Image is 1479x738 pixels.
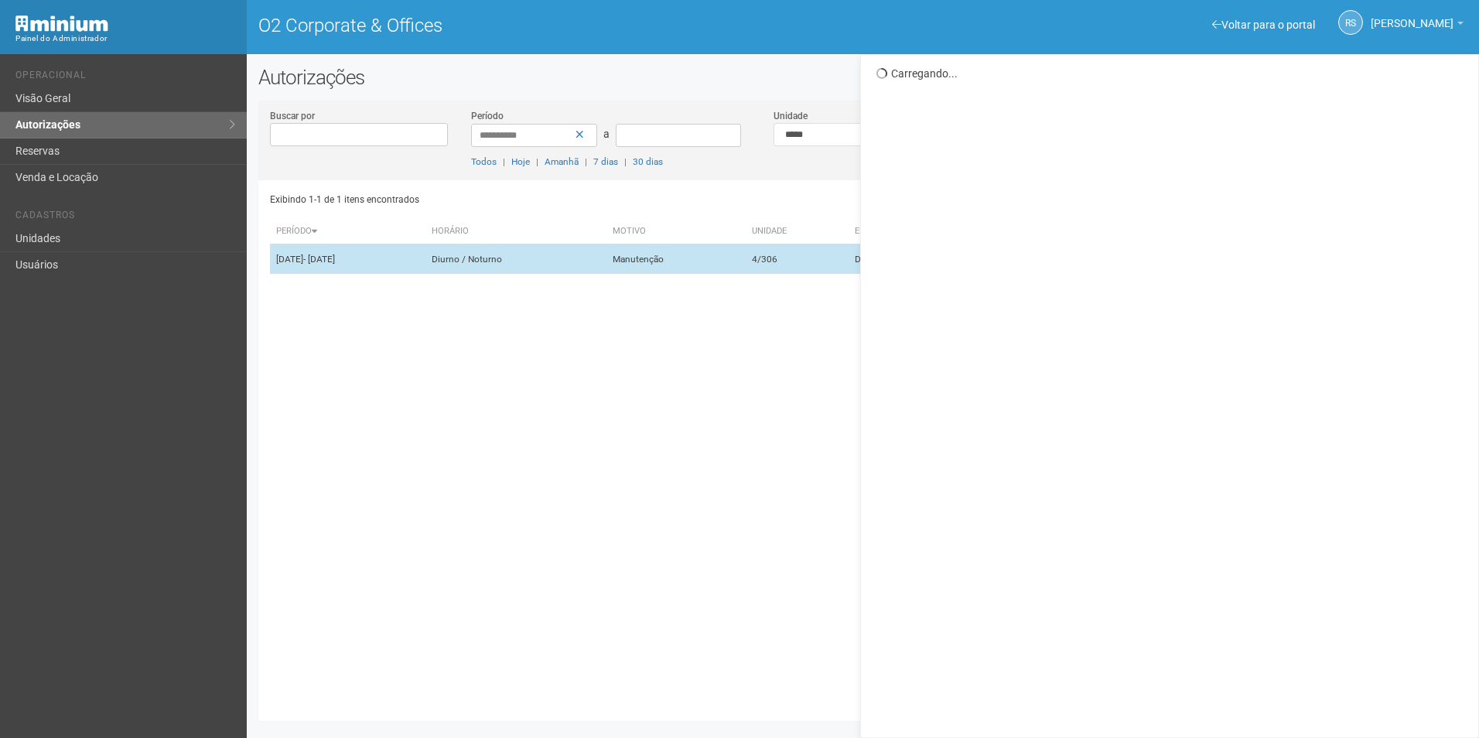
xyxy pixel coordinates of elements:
li: Cadastros [15,210,235,226]
h1: O2 Corporate & Offices [258,15,852,36]
h2: Autorizações [258,66,1467,89]
th: Unidade [746,219,849,244]
label: Período [471,109,504,123]
span: | [624,156,627,167]
th: Motivo [606,219,745,244]
span: - [DATE] [303,254,335,265]
label: Unidade [774,109,808,123]
a: RS [1338,10,1363,35]
td: Deep Seed Solutions [849,244,1062,275]
a: Hoje [511,156,530,167]
td: Diurno / Noturno [425,244,606,275]
a: 7 dias [593,156,618,167]
li: Operacional [15,70,235,86]
td: 4/306 [746,244,849,275]
label: Buscar por [270,109,315,123]
span: | [585,156,587,167]
td: Manutenção [606,244,745,275]
th: Empresa [849,219,1062,244]
a: Voltar para o portal [1212,19,1315,31]
td: [DATE] [270,244,425,275]
th: Horário [425,219,606,244]
a: Todos [471,156,497,167]
a: Amanhã [545,156,579,167]
span: Rayssa Soares Ribeiro [1371,2,1453,29]
span: a [603,128,610,140]
div: Painel do Administrador [15,32,235,46]
a: 30 dias [633,156,663,167]
img: Minium [15,15,108,32]
th: Período [270,219,425,244]
a: [PERSON_NAME] [1371,19,1464,32]
span: | [536,156,538,167]
div: Exibindo 1-1 de 1 itens encontrados [270,188,859,211]
span: | [503,156,505,167]
div: Carregando... [876,67,1467,80]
